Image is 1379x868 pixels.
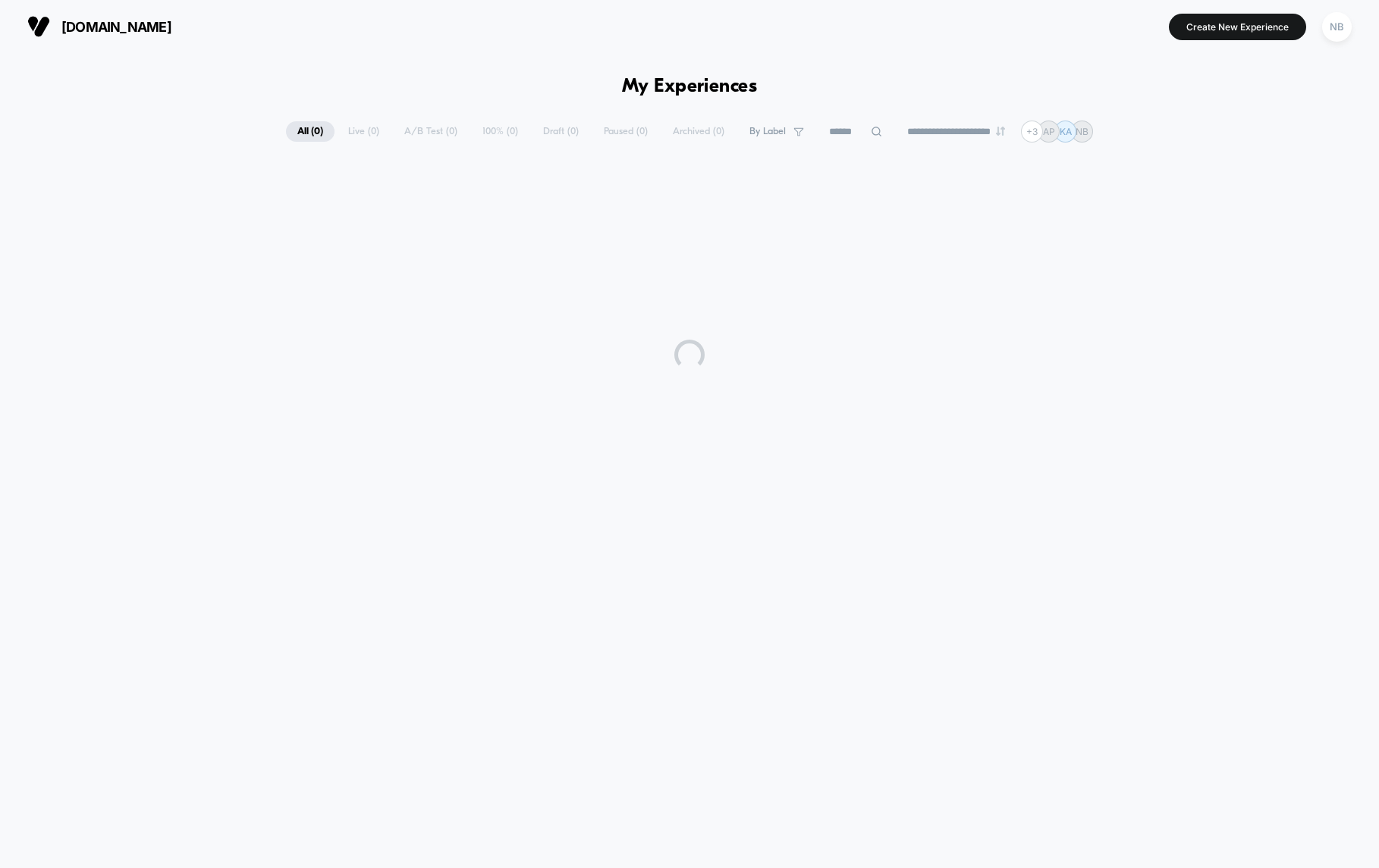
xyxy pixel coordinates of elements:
div: NB [1322,12,1352,42]
div: + 3 [1021,121,1043,143]
p: NB [1076,126,1088,137]
img: Visually logo [27,15,50,38]
button: [DOMAIN_NAME] [23,14,176,39]
span: [DOMAIN_NAME] [61,19,171,35]
h1: My Experiences [622,76,758,98]
button: Create New Experience [1169,14,1306,40]
span: All ( 0 ) [286,121,335,142]
p: AP [1043,126,1055,137]
p: KA [1060,126,1072,137]
img: end [996,127,1005,136]
span: By Label [749,126,786,137]
button: NB [1318,11,1356,42]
